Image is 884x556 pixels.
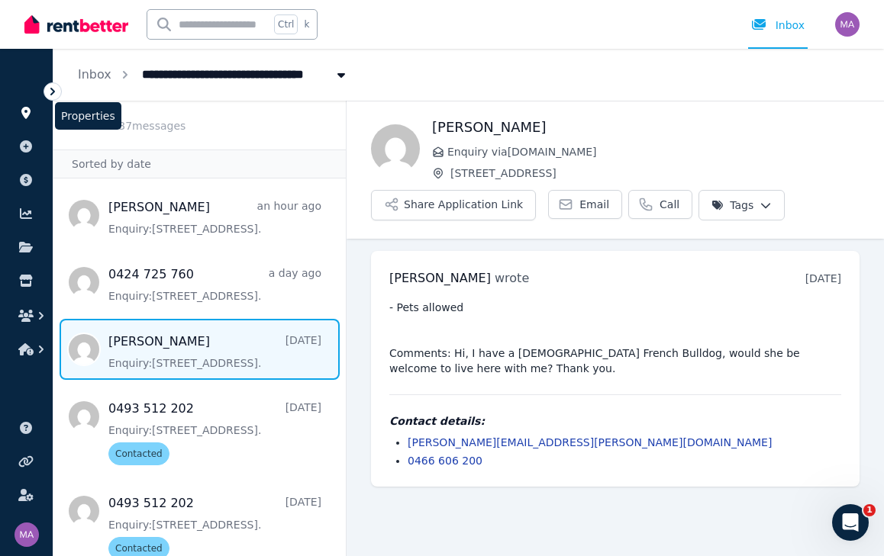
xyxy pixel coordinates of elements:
a: Call [628,190,692,219]
img: RentBetter [24,13,128,36]
span: 37 message s [118,120,186,132]
span: Properties [55,102,121,130]
pre: - Pets allowed Comments: Hi, I have a [DEMOGRAPHIC_DATA] French Bulldog, would she be welcome to ... [389,300,841,376]
button: Tags [698,190,785,220]
div: Sorted by date [53,149,346,178]
div: Inbox [751,18,805,33]
h1: [PERSON_NAME] [432,117,860,138]
a: 0493 512 202[DATE]Enquiry:[STREET_ADDRESS].Contacted [108,400,321,465]
span: [STREET_ADDRESS] [450,166,860,181]
a: [PERSON_NAME][EMAIL_ADDRESS][PERSON_NAME][DOMAIN_NAME] [408,436,772,448]
a: [PERSON_NAME][DATE]Enquiry:[STREET_ADDRESS]. [108,333,321,371]
img: Tanya [371,124,420,173]
a: [PERSON_NAME]an hour agoEnquiry:[STREET_ADDRESS]. [108,198,321,236]
img: Matthew [15,522,39,547]
time: [DATE] [805,272,841,284]
span: wrote [495,271,529,285]
span: 1 [863,504,876,516]
span: Enquiry via [DOMAIN_NAME] [447,144,860,159]
span: Call [660,197,679,212]
img: Matthew [835,12,860,37]
span: [PERSON_NAME] [389,271,491,285]
a: 0466 606 200 [408,455,482,467]
h4: Contact details: [389,413,841,429]
span: Email [579,197,609,212]
nav: Breadcrumb [53,49,373,101]
span: Tags [711,198,753,213]
span: k [304,18,309,31]
iframe: Intercom live chat [832,504,869,541]
a: Inbox [78,67,111,82]
a: Email [548,190,622,219]
button: Share Application Link [371,190,536,220]
a: 0424 725 760a day agoEnquiry:[STREET_ADDRESS]. [108,265,321,304]
span: Ctrl [274,14,298,34]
